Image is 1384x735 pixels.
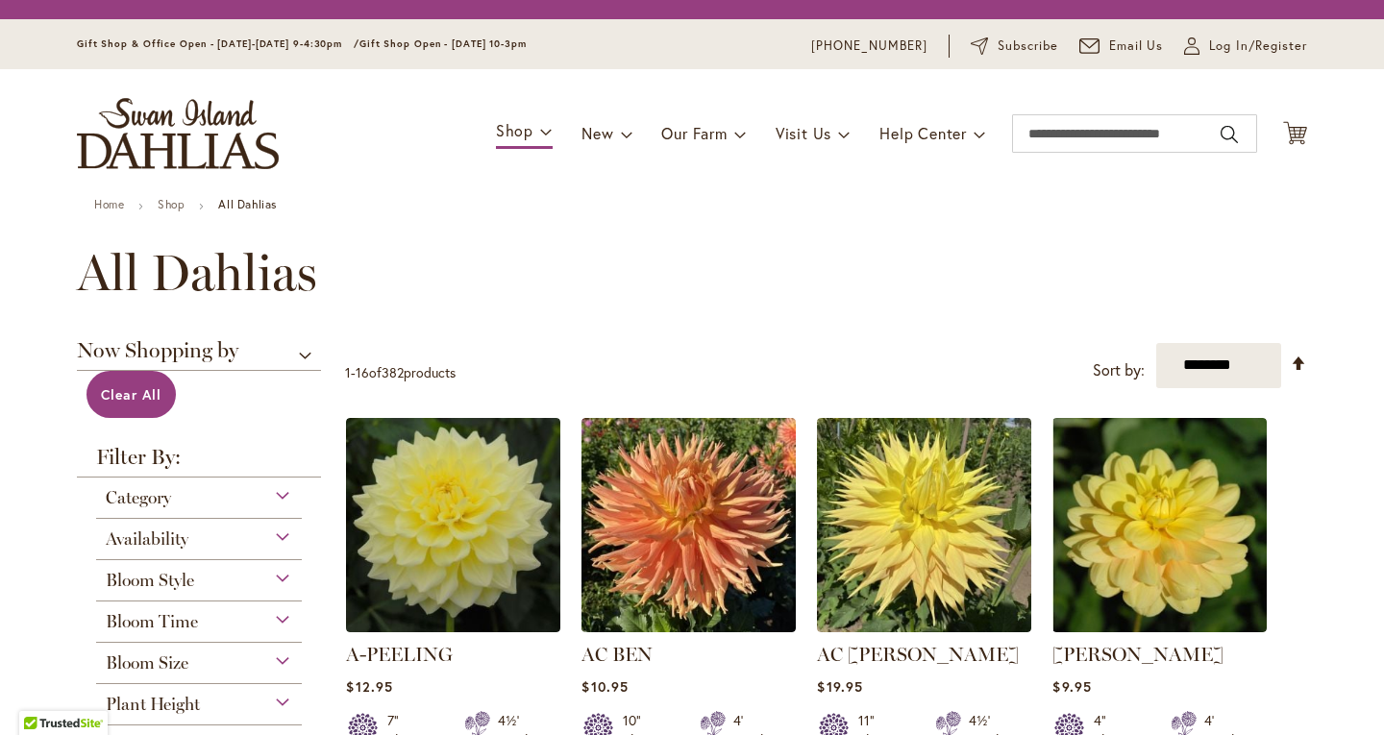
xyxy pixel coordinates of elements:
[581,643,653,666] a: AC BEN
[94,197,124,211] a: Home
[1079,37,1164,56] a: Email Us
[1093,353,1145,388] label: Sort by:
[971,37,1058,56] a: Subscribe
[817,643,1019,666] a: AC [PERSON_NAME]
[1052,677,1091,696] span: $9.95
[1209,37,1307,56] span: Log In/Register
[817,418,1031,632] img: AC Jeri
[661,123,727,143] span: Our Farm
[811,37,927,56] a: [PHONE_NUMBER]
[382,363,404,381] span: 382
[998,37,1058,56] span: Subscribe
[77,244,317,302] span: All Dahlias
[345,357,456,388] p: - of products
[817,677,862,696] span: $19.95
[77,37,359,50] span: Gift Shop & Office Open - [DATE]-[DATE] 9-4:30pm /
[359,37,527,50] span: Gift Shop Open - [DATE] 10-3pm
[1109,37,1164,56] span: Email Us
[77,447,321,478] strong: Filter By:
[1221,119,1238,150] button: Search
[106,611,198,632] span: Bloom Time
[345,363,351,381] span: 1
[106,570,194,591] span: Bloom Style
[77,98,279,169] a: store logo
[14,667,68,721] iframe: Launch Accessibility Center
[346,618,560,636] a: A-Peeling
[218,197,277,211] strong: All Dahlias
[581,418,796,632] img: AC BEN
[356,363,369,381] span: 16
[581,618,796,636] a: AC BEN
[77,340,321,371] span: Now Shopping by
[581,123,613,143] span: New
[496,120,533,140] span: Shop
[1052,618,1267,636] a: AHOY MATEY
[346,677,392,696] span: $12.95
[101,385,161,404] span: Clear All
[1184,37,1307,56] a: Log In/Register
[158,197,185,211] a: Shop
[581,677,628,696] span: $10.95
[106,694,200,715] span: Plant Height
[1052,418,1267,632] img: AHOY MATEY
[817,618,1031,636] a: AC Jeri
[86,371,176,418] a: Clear All
[776,123,831,143] span: Visit Us
[106,652,188,674] span: Bloom Size
[106,528,188,550] span: Availability
[346,418,560,632] img: A-Peeling
[879,123,967,143] span: Help Center
[346,643,453,666] a: A-PEELING
[1052,643,1223,666] a: [PERSON_NAME]
[106,487,171,508] span: Category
